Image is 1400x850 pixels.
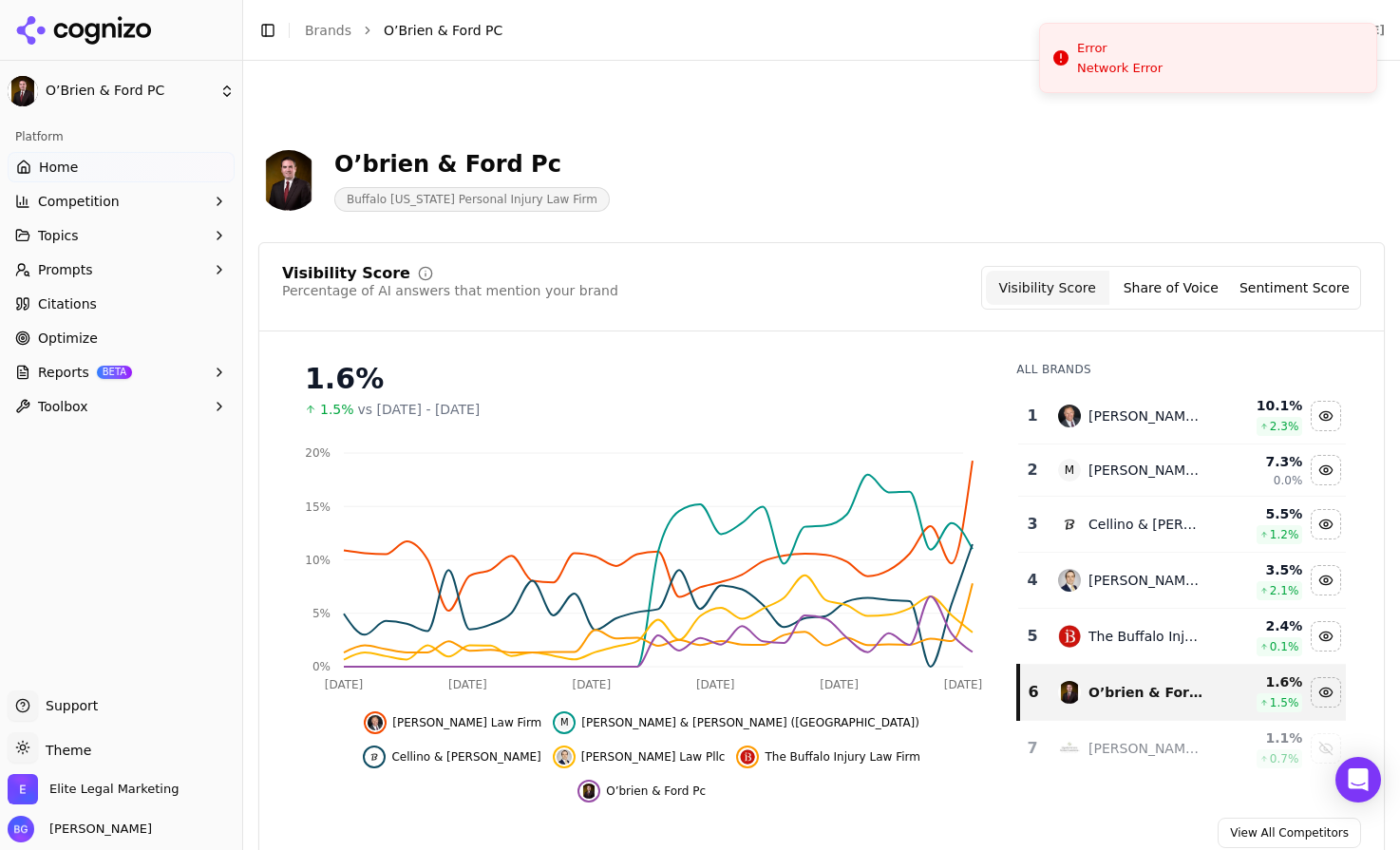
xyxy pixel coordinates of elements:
span: Reports [38,363,89,382]
span: M [1058,459,1081,482]
img: Elite Legal Marketing [8,774,38,804]
div: The Buffalo Injury Law Firm [1088,627,1204,646]
div: 1.6 % [1220,672,1302,691]
div: 1.1 % [1220,728,1302,747]
button: Hide morgan & morgan (buffalo region) data [1311,455,1341,485]
div: [PERSON_NAME] & [PERSON_NAME] ([GEOGRAPHIC_DATA]) [1088,461,1204,480]
tspan: [DATE] [325,678,364,691]
button: Hide o’brien & ford pc data [1311,677,1341,708]
div: Error [1077,39,1163,58]
button: Share of Voice [1109,271,1233,305]
img: lipsitz green scime cambria llp [1058,737,1081,760]
tspan: [DATE] [448,678,487,691]
nav: breadcrumb [305,21,1210,40]
span: Optimize [38,329,98,348]
span: vs [DATE] - [DATE] [358,400,481,419]
div: 2.4 % [1220,616,1302,635]
span: 1.2 % [1270,527,1299,542]
tr: 6o’brien & ford pcO’brien & Ford Pc1.6%1.5%Hide o’brien & ford pc data [1018,665,1346,721]
div: O’brien & Ford Pc [334,149,610,179]
button: Hide dietrich law firm data [1311,401,1341,431]
div: 5 [1026,625,1039,648]
button: ReportsBETA [8,357,235,387]
span: 1.5% [320,400,354,419]
div: O’brien & Ford Pc [1088,683,1204,702]
div: Percentage of AI answers that mention your brand [282,281,618,300]
span: Topics [38,226,79,245]
div: 7.3 % [1220,452,1302,471]
span: 0.7 % [1270,751,1299,766]
div: 7 [1026,737,1039,760]
tr: 5the buffalo injury law firmThe Buffalo Injury Law Firm2.4%0.1%Hide the buffalo injury law firm data [1018,609,1346,665]
tspan: 5% [312,607,331,620]
button: Toolbox [8,391,235,422]
button: Hide the buffalo injury law firm data [736,746,919,768]
img: o’brien & ford pc [1058,681,1081,704]
div: Network Error [1077,60,1163,77]
span: [PERSON_NAME] [42,821,152,838]
img: Brian Gomez [8,816,34,842]
span: M [557,715,572,730]
img: the buffalo injury law firm [740,749,755,765]
button: Hide the buffalo injury law firm data [1311,621,1341,652]
div: 5.5 % [1220,504,1302,523]
span: Toolbox [38,397,88,416]
span: Citations [38,294,97,313]
div: 4 [1026,569,1039,592]
span: Cellino & [PERSON_NAME] [391,749,540,765]
img: dietrich law firm [368,715,383,730]
span: Competition [38,192,120,211]
img: cellino & barnes [367,749,382,765]
span: Theme [38,743,91,758]
span: [PERSON_NAME] Law Pllc [581,749,726,765]
img: towey law pllc [1058,569,1081,592]
div: Open Intercom Messenger [1335,757,1381,803]
img: the buffalo injury law firm [1058,625,1081,648]
span: Elite Legal Marketing [49,781,179,798]
button: Visibility Score [986,271,1109,305]
a: Citations [8,289,235,319]
img: O’Brien & Ford PC [258,150,319,211]
tspan: 0% [312,660,331,673]
span: O’Brien & Ford PC [46,83,212,100]
div: [PERSON_NAME] Green [PERSON_NAME] Cambria Llp [1088,739,1204,758]
tspan: [DATE] [696,678,735,691]
tr: 1dietrich law firm[PERSON_NAME] Law Firm10.1%2.3%Hide dietrich law firm data [1018,388,1346,444]
button: Show lipsitz green scime cambria llp data [1311,733,1341,764]
button: Competition [8,186,235,217]
button: Open user button [8,816,152,842]
img: dietrich law firm [1058,405,1081,427]
button: Hide morgan & morgan (buffalo region) data [553,711,919,734]
div: Cellino & [PERSON_NAME] [1088,515,1204,534]
span: Support [38,696,98,715]
span: 1.5 % [1270,695,1299,710]
span: BETA [97,366,132,379]
tr: 3cellino & barnesCellino & [PERSON_NAME]5.5%1.2%Hide cellino & barnes data [1018,497,1346,553]
button: Hide cellino & barnes data [363,746,540,768]
span: Home [39,158,78,177]
img: O’Brien & Ford PC [8,76,38,106]
a: View All Competitors [1218,818,1361,848]
div: 2 [1026,459,1039,482]
tr: 7lipsitz green scime cambria llp[PERSON_NAME] Green [PERSON_NAME] Cambria Llp1.1%0.7%Show lipsitz... [1018,721,1346,777]
button: Prompts [8,255,235,285]
tspan: 15% [305,501,331,514]
div: 1 [1026,405,1039,427]
button: Sentiment Score [1233,271,1356,305]
img: o’brien & ford pc [581,784,596,799]
span: [PERSON_NAME] & [PERSON_NAME] ([GEOGRAPHIC_DATA]) [581,715,919,730]
tspan: [DATE] [944,678,983,691]
tspan: 10% [305,554,331,567]
span: 0.1 % [1270,639,1299,654]
span: 2.3 % [1270,419,1299,434]
div: All Brands [1016,362,1346,377]
tspan: [DATE] [820,678,859,691]
div: Platform [8,122,235,152]
tr: 2M[PERSON_NAME] & [PERSON_NAME] ([GEOGRAPHIC_DATA])7.3%0.0%Hide morgan & morgan (buffalo region) ... [1018,444,1346,497]
button: Hide cellino & barnes data [1311,509,1341,539]
div: 3.5 % [1220,560,1302,579]
span: O’Brien & Ford PC [384,21,502,40]
img: cellino & barnes [1058,513,1081,536]
span: [PERSON_NAME] Law Firm [392,715,541,730]
div: 3 [1026,513,1039,536]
